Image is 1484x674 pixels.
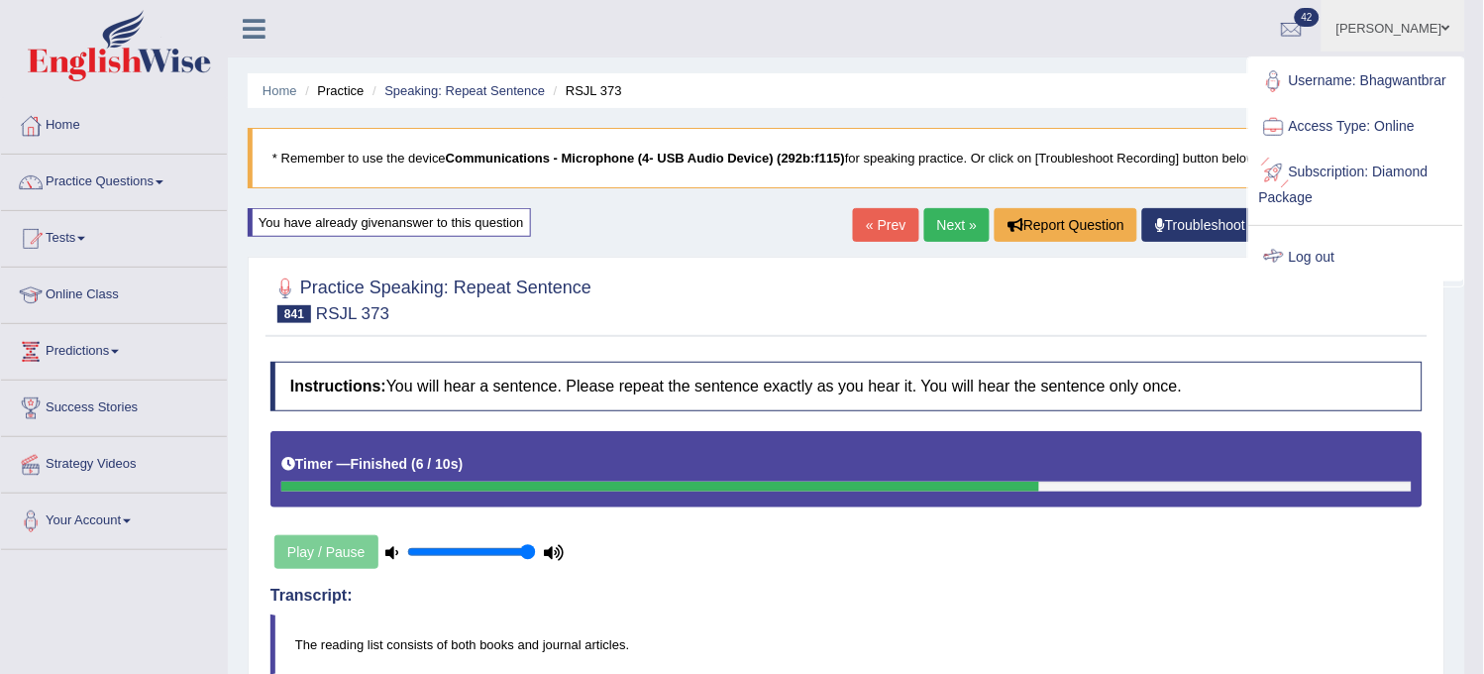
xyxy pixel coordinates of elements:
[1249,150,1463,216] a: Subscription: Diamond Package
[316,304,389,323] small: RSJL 373
[248,208,531,237] div: You have already given answer to this question
[290,378,386,394] b: Instructions:
[270,587,1423,605] h4: Transcript:
[416,456,459,472] b: 6 / 10s
[1,268,227,317] a: Online Class
[1142,208,1325,242] a: Troubleshoot Recording
[300,81,364,100] li: Practice
[1295,8,1320,27] span: 42
[1,381,227,430] a: Success Stories
[270,274,591,323] h2: Practice Speaking: Repeat Sentence
[995,208,1137,242] button: Report Question
[1,324,227,374] a: Predictions
[549,81,622,100] li: RSJL 373
[1249,235,1463,281] a: Log out
[1249,58,1463,104] a: Username: Bhagwantbrar
[924,208,990,242] a: Next »
[459,456,464,472] b: )
[1,437,227,487] a: Strategy Videos
[853,208,918,242] a: « Prev
[277,305,311,323] span: 841
[411,456,416,472] b: (
[1,155,227,204] a: Practice Questions
[270,362,1423,411] h4: You will hear a sentence. Please repeat the sentence exactly as you hear it. You will hear the se...
[446,151,845,166] b: Communications - Microphone (4- USB Audio Device) (292b:f115)
[263,83,297,98] a: Home
[248,128,1445,188] blockquote: * Remember to use the device for speaking practice. Or click on [Troubleshoot Recording] button b...
[1,98,227,148] a: Home
[281,457,463,472] h5: Timer —
[384,83,545,98] a: Speaking: Repeat Sentence
[351,456,408,472] b: Finished
[1249,104,1463,150] a: Access Type: Online
[1,211,227,261] a: Tests
[1,494,227,543] a: Your Account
